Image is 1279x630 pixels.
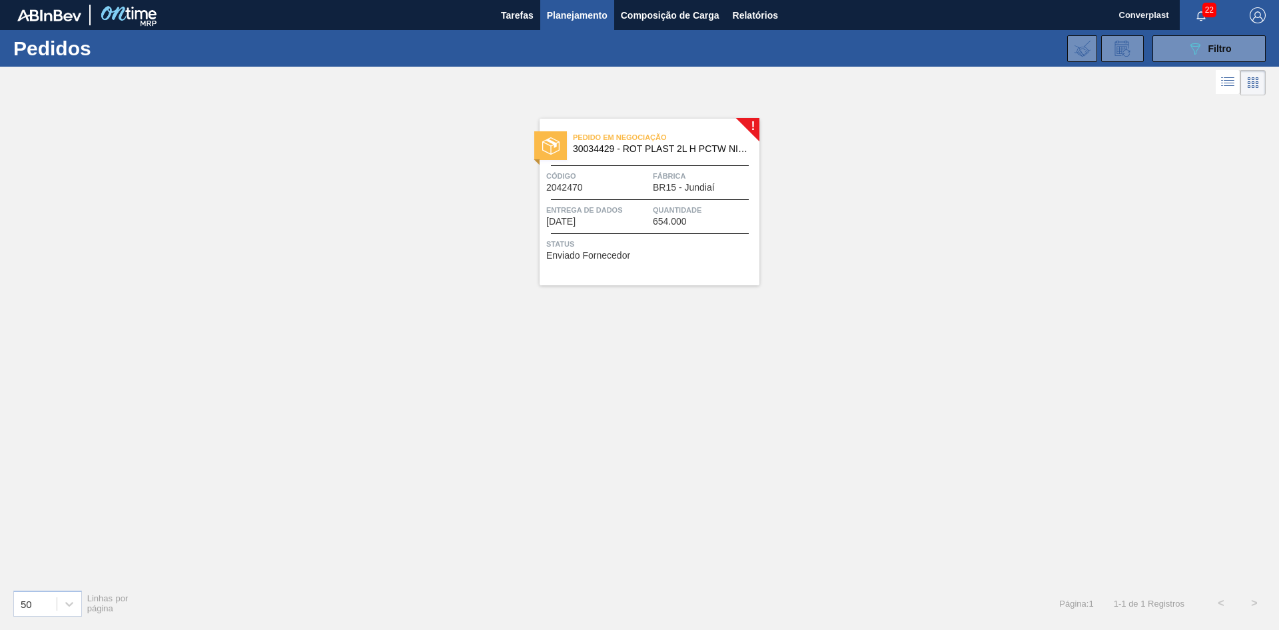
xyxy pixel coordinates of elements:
[501,10,534,21] font: Tarefas
[1088,599,1093,609] font: 1
[547,10,608,21] font: Planejamento
[1251,597,1257,609] font: >
[17,9,81,21] img: TNhmsLtSVTkK8tSr43FrP2fwEKptu5GPRR3wAAAABJRU5ErkJggg==
[87,593,129,613] font: Linhas por página
[733,10,778,21] font: Relatórios
[653,172,686,180] font: Fábrica
[546,172,576,180] font: Código
[573,144,749,154] span: 30034429 - ROT PLAST 2L H PCTW NIV25
[1067,35,1097,62] div: Importar Negociações dos Pedidos
[13,37,91,59] font: Pedidos
[653,182,715,193] font: BR15 - Jundiaí
[1204,587,1238,620] button: <
[546,206,623,214] font: Entrega de dados
[546,250,630,261] font: Enviado Fornecedor
[1114,599,1118,609] font: 1
[1152,35,1266,62] button: Filtro
[621,10,719,21] font: Composição de Carga
[546,217,576,227] span: 13/11/2025
[1119,10,1169,20] font: Converplast
[546,203,649,217] span: Entrega de dados
[1208,43,1232,54] font: Filtro
[653,203,756,217] span: Quantidade
[542,137,560,155] img: status
[1086,599,1089,609] font: :
[1218,597,1224,609] font: <
[573,131,759,144] span: Pedido em Negociação
[573,143,755,154] font: 30034429 - ROT PLAST 2L H PCTW NIV25
[1140,599,1145,609] font: 1
[1148,599,1184,609] font: Registros
[653,169,756,183] span: Fábrica
[1180,6,1222,25] button: Notificações
[1240,70,1266,95] div: Visão em Cartões
[546,169,649,183] span: Código
[520,119,759,285] a: !statusPedido em Negociação30034429 - ROT PLAST 2L H PCTW NIV25Código2042470FábricaBR15 - Jundiaí...
[1238,587,1271,620] button: >
[1205,5,1214,15] font: 22
[1059,599,1086,609] font: Página
[1216,70,1240,95] div: Visão em Lista
[1101,35,1144,62] div: Solicitação de Revisão de Pedidos
[653,216,687,227] font: 654.000
[546,237,756,251] span: Status
[1121,599,1126,609] font: 1
[546,216,576,227] font: [DATE]
[653,183,715,193] span: BR15 - Jundiaí
[1250,7,1266,23] img: Sair
[21,598,32,609] font: 50
[653,206,701,214] font: Quantidade
[546,240,574,248] font: Status
[1128,599,1138,609] font: de
[573,133,667,141] font: Pedido em Negociação
[546,183,583,193] span: 2042470
[1118,599,1121,609] font: -
[546,182,583,193] font: 2042470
